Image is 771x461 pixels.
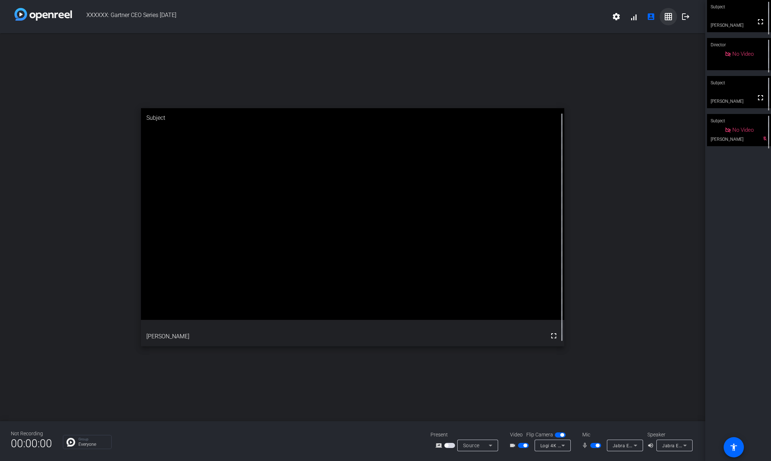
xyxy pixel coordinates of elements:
mat-icon: fullscreen [756,17,765,26]
mat-icon: account_box [647,12,655,21]
p: Group [78,437,108,441]
span: Source [463,443,480,448]
mat-icon: mic_none [582,441,590,450]
img: white-gradient.svg [14,8,72,21]
mat-icon: videocam_outline [509,441,518,450]
div: Subject [707,76,771,90]
div: Speaker [647,431,691,439]
span: Logi 4K Pro (046d:087f) [540,443,592,448]
div: Director [707,38,771,52]
span: 00:00:00 [11,435,52,452]
p: Everyone [78,442,108,447]
button: signal_cellular_alt [625,8,642,25]
span: XXXXXX: Gartner CEO Series [DATE] [72,8,608,25]
span: Jabra Engage 75 (0b0e:1113) [662,443,726,448]
mat-icon: settings [612,12,621,21]
span: Jabra Engage 75 (0b0e:1113) [613,443,676,448]
div: Present [431,431,503,439]
mat-icon: grid_on [664,12,673,21]
mat-icon: fullscreen [549,331,558,340]
div: Mic [575,431,647,439]
span: Video [510,431,523,439]
mat-icon: fullscreen [756,93,765,102]
mat-icon: logout [681,12,690,21]
mat-icon: screen_share_outline [436,441,444,450]
div: Subject [141,108,564,128]
img: Chat Icon [67,438,75,447]
span: No Video [732,127,754,133]
div: Not Recording [11,430,52,437]
span: No Video [732,51,754,57]
span: Flip Camera [526,431,553,439]
mat-icon: volume_up [647,441,656,450]
div: Subject [707,114,771,128]
mat-icon: accessibility [729,443,738,452]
